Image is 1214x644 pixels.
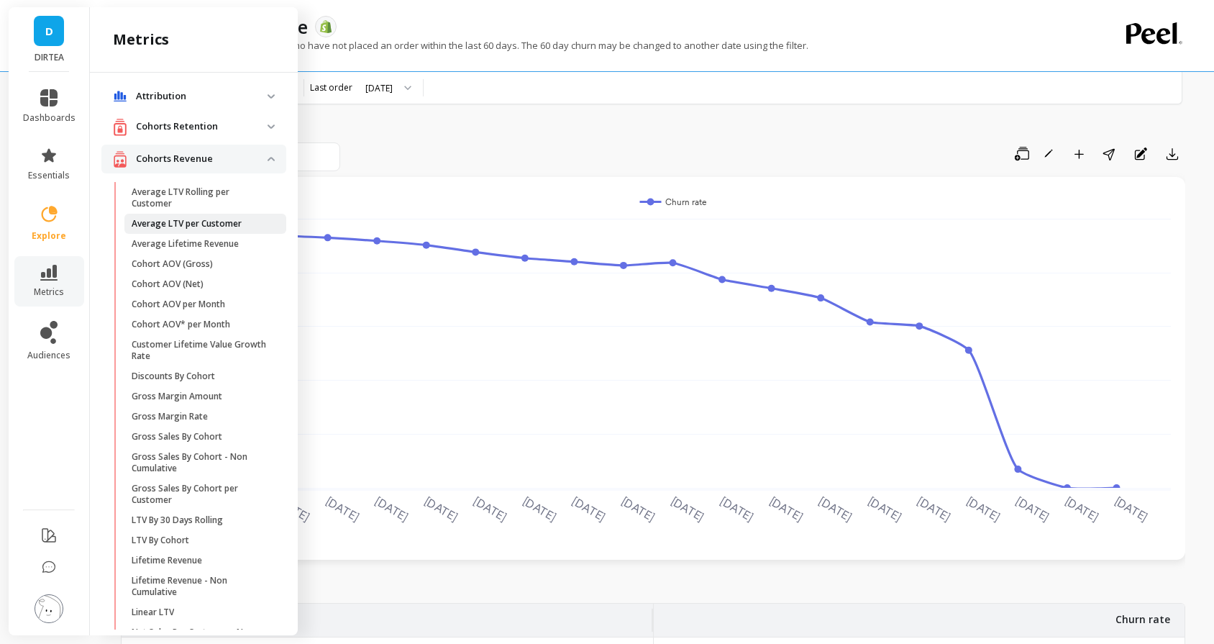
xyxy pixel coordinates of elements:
p: Cohort AOV (Net) [132,278,204,290]
span: essentials [28,170,70,181]
div: [DATE] [365,81,393,95]
img: down caret icon [268,94,275,99]
p: Cohort AOV (Gross) [132,258,213,270]
p: Average Lifetime Revenue [132,238,239,250]
img: down caret icon [268,124,275,129]
p: Customer Lifetime Value Growth Rate [132,339,269,362]
img: down caret icon [268,157,275,161]
p: LTV By Cohort [132,535,189,546]
p: DIRTEA [23,52,76,63]
p: LTV By 30 Days Rolling [132,514,223,526]
p: Average LTV Rolling per Customer [132,186,269,209]
h2: metrics [113,30,169,50]
p: Cohorts Retention [136,119,268,134]
p: Cohort AOV per Month [132,299,225,310]
img: navigation item icon [113,118,127,136]
p: Lifetime Revenue [132,555,202,566]
p: Gross Margin Rate [132,411,208,422]
p: Churn rate based on customers who have not placed an order within the last 60 days. The 60 day ch... [121,39,808,52]
label: Last order [310,82,352,94]
p: Linear LTV [132,607,174,618]
p: Discounts By Cohort [132,371,215,382]
p: Lifetime Revenue - Non Cumulative [132,575,269,598]
img: api.shopify.svg [319,20,332,33]
img: navigation item icon [113,150,127,168]
p: Churn rate [1115,604,1170,627]
span: metrics [34,286,64,298]
span: D [45,23,53,40]
img: profile picture [35,594,63,623]
span: audiences [27,350,70,361]
p: Gross Sales By Cohort - Non Cumulative [132,451,269,474]
span: dashboards [23,112,76,124]
p: Cohorts Revenue [136,152,268,166]
p: Average LTV per Customer [132,218,242,230]
p: Attribution [136,89,268,104]
p: Gross Margin Amount [132,391,222,402]
p: Gross Sales By Cohort per Customer [132,483,269,506]
span: explore [32,230,66,242]
p: Cohort AOV* per Month [132,319,230,330]
img: navigation item icon [113,91,127,102]
p: Gross Sales By Cohort [132,431,222,443]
